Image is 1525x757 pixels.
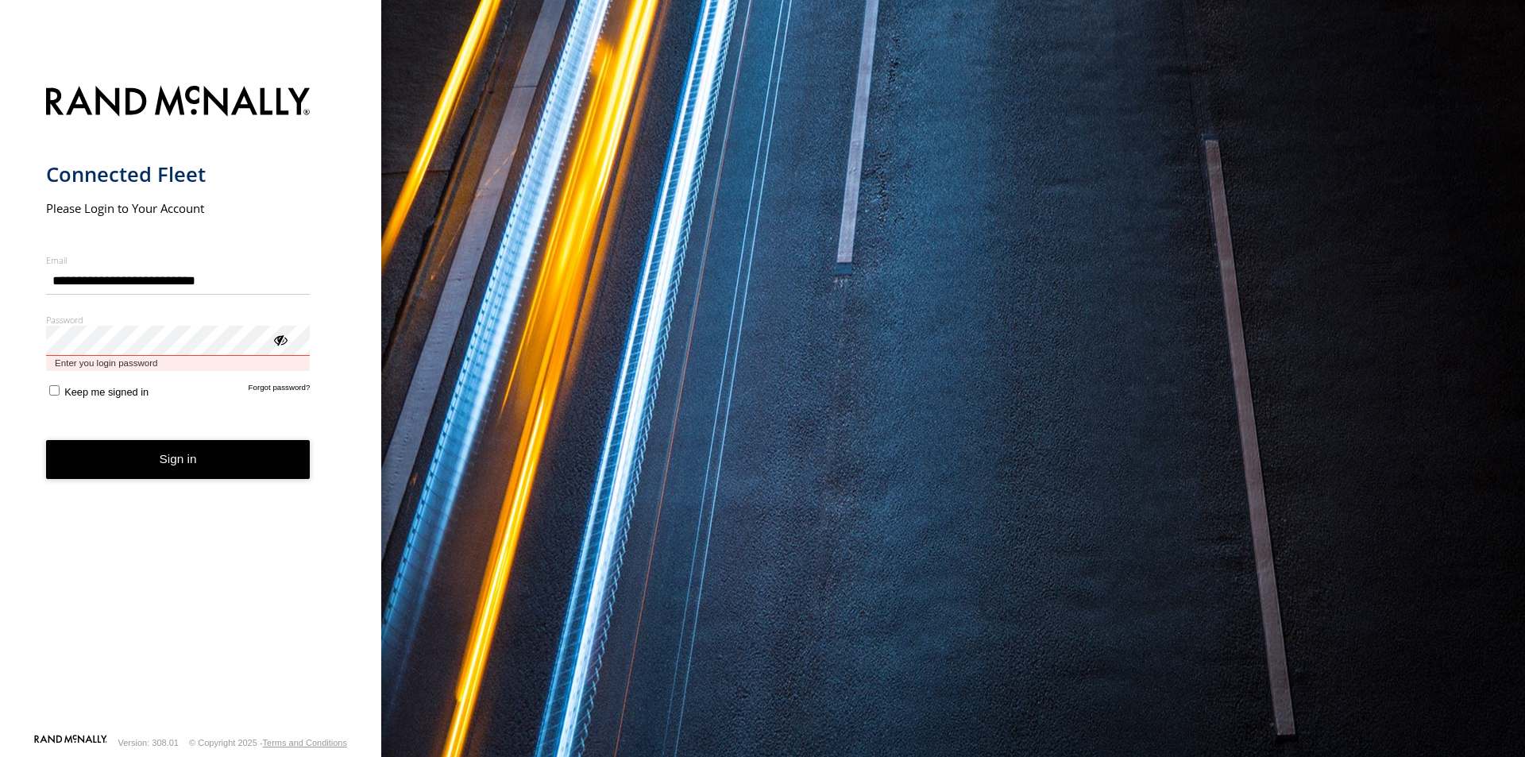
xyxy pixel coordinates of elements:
form: main [46,76,336,733]
h2: Please Login to Your Account [46,200,311,216]
a: Terms and Conditions [263,738,347,747]
div: Version: 308.01 [118,738,179,747]
label: Password [46,314,311,326]
label: Email [46,254,311,266]
input: Keep me signed in [49,385,60,396]
button: Sign in [46,440,311,479]
span: Enter you login password [46,356,311,371]
a: Forgot password? [249,383,311,398]
img: Rand McNally [46,83,311,123]
span: Keep me signed in [64,386,149,398]
a: Visit our Website [34,735,107,751]
div: ViewPassword [272,331,288,347]
div: © Copyright 2025 - [189,738,347,747]
h1: Connected Fleet [46,161,311,187]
